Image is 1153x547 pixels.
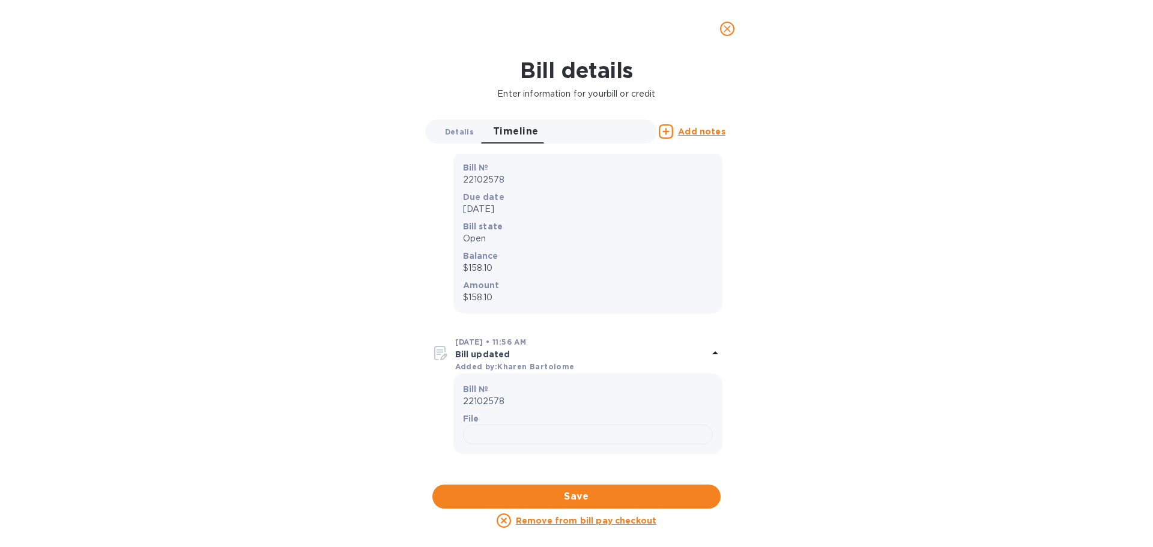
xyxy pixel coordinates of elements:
[463,222,503,231] b: Bill state
[432,485,721,509] button: Save
[10,88,1143,100] p: Enter information for your bill or credit
[463,280,500,290] b: Amount
[463,395,713,408] p: 22102578
[463,174,713,186] p: 22102578
[455,337,527,346] b: [DATE] • 11:56 AM
[463,414,479,423] b: File
[463,384,489,394] b: Bill №
[431,335,722,373] div: [DATE] • 11:56 AMBill updatedAdded by:Kharen Bartolome
[463,262,713,274] p: $158.10
[10,58,1143,83] h1: Bill details
[463,251,498,261] b: Balance
[455,348,708,360] p: Bill updated
[463,203,713,216] p: [DATE]
[455,362,575,371] b: Added by: Kharen Bartolome
[713,14,742,43] button: close
[678,127,725,136] u: Add notes
[463,291,713,304] p: $158.10
[493,123,539,140] span: Timeline
[516,516,656,525] u: Remove from bill pay checkout
[463,192,504,202] b: Due date
[442,489,711,504] span: Save
[463,163,489,172] b: Bill №
[445,125,474,138] span: Details
[463,232,713,245] p: Open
